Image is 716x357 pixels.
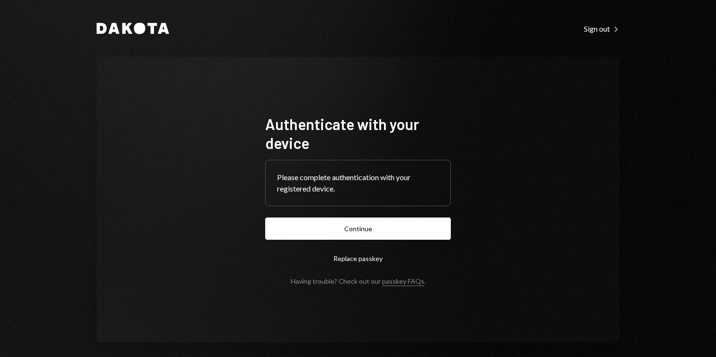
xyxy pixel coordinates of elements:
button: Replace passkey [265,247,451,270]
a: Sign out [584,23,619,34]
button: Continue [265,218,451,240]
div: Sign out [584,24,619,34]
div: Please complete authentication with your registered device. [277,172,439,194]
a: passkey FAQs [382,277,424,286]
h1: Authenticate with your device [265,114,451,152]
div: Having trouble? Check out our . [291,277,426,285]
